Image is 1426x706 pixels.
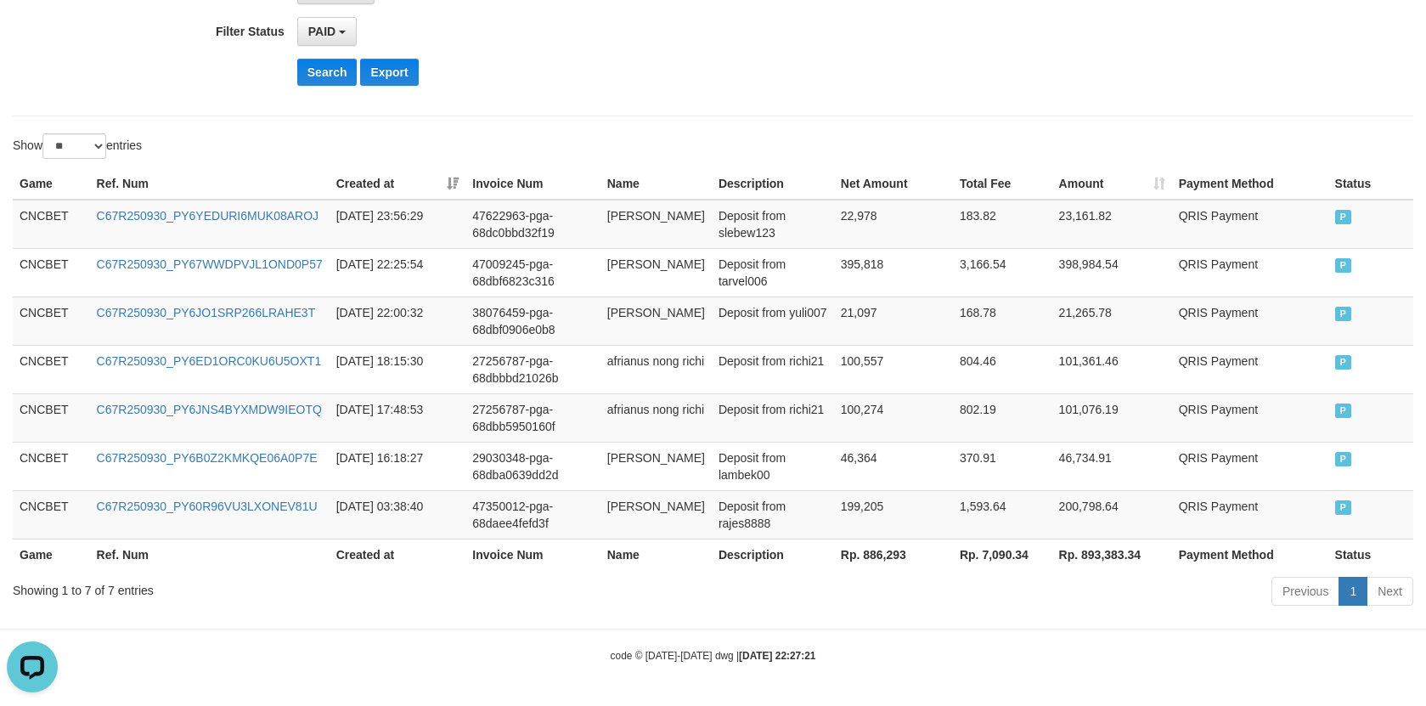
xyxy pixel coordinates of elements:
td: [PERSON_NAME] [600,442,712,490]
button: Open LiveChat chat widget [7,7,58,58]
th: Total Fee [953,168,1052,200]
a: Previous [1271,577,1339,606]
td: 168.78 [953,297,1052,345]
div: Showing 1 to 7 of 7 entries [13,575,582,599]
td: QRIS Payment [1172,490,1328,539]
a: C67R250930_PY6ED1ORC0KU6U5OXT1 [97,354,322,368]
td: QRIS Payment [1172,248,1328,297]
td: QRIS Payment [1172,297,1328,345]
td: [PERSON_NAME] [600,490,712,539]
th: Name [600,168,712,200]
th: Game [13,168,90,200]
td: QRIS Payment [1172,442,1328,490]
td: 21,097 [834,297,953,345]
span: PAID [1335,210,1352,224]
td: 370.91 [953,442,1052,490]
td: 802.19 [953,393,1052,442]
td: Deposit from richi21 [712,393,834,442]
button: Export [360,59,418,86]
small: code © [DATE]-[DATE] dwg | [611,650,816,662]
td: 199,205 [834,490,953,539]
td: [DATE] 23:56:29 [330,200,466,249]
strong: [DATE] 22:27:21 [739,650,815,662]
th: Status [1328,168,1413,200]
span: PAID [308,25,335,38]
a: C67R250930_PY60R96VU3LXONEV81U [97,500,318,513]
td: 46,364 [834,442,953,490]
span: PAID [1335,452,1352,466]
span: PAID [1335,355,1352,370]
td: CNCBET [13,297,90,345]
button: PAID [297,17,357,46]
td: [DATE] 17:48:53 [330,393,466,442]
th: Description [712,539,834,570]
td: 1,593.64 [953,490,1052,539]
a: C67R250930_PY6B0Z2KMKQE06A0P7E [97,451,318,465]
td: 395,818 [834,248,953,297]
th: Created at: activate to sort column ascending [330,168,466,200]
a: C67R250930_PY6JNS4BYXMDW9IEOTQ [97,403,322,416]
th: Invoice Num [465,539,600,570]
td: CNCBET [13,490,90,539]
td: [PERSON_NAME] [600,297,712,345]
td: 47622963-pga-68dc0bbd32f19 [465,200,600,249]
span: PAID [1335,258,1352,273]
td: QRIS Payment [1172,345,1328,393]
a: C67R250930_PY67WWDPVJL1OND0P57 [97,257,323,271]
td: QRIS Payment [1172,200,1328,249]
label: Show entries [13,133,142,159]
td: CNCBET [13,393,90,442]
th: Description [712,168,834,200]
td: 47009245-pga-68dbf6823c316 [465,248,600,297]
th: Payment Method [1172,539,1328,570]
a: Next [1367,577,1413,606]
span: PAID [1335,500,1352,515]
th: Game [13,539,90,570]
a: C67R250930_PY6YEDURI6MUK08AROJ [97,209,318,223]
td: [PERSON_NAME] [600,248,712,297]
td: 46,734.91 [1052,442,1172,490]
td: [DATE] 16:18:27 [330,442,466,490]
span: PAID [1335,404,1352,418]
td: 3,166.54 [953,248,1052,297]
td: QRIS Payment [1172,393,1328,442]
td: 100,557 [834,345,953,393]
th: Rp. 7,090.34 [953,539,1052,570]
td: Deposit from slebew123 [712,200,834,249]
th: Net Amount [834,168,953,200]
th: Created at [330,539,466,570]
th: Amount: activate to sort column ascending [1052,168,1172,200]
td: 804.46 [953,345,1052,393]
td: 29030348-pga-68dba0639dd2d [465,442,600,490]
button: Search [297,59,358,86]
th: Status [1328,539,1413,570]
td: 23,161.82 [1052,200,1172,249]
td: 22,978 [834,200,953,249]
td: [PERSON_NAME] [600,200,712,249]
td: 27256787-pga-68dbb5950160f [465,393,600,442]
th: Invoice Num [465,168,600,200]
th: Rp. 893,383.34 [1052,539,1172,570]
td: 21,265.78 [1052,297,1172,345]
td: afrianus nong richi [600,393,712,442]
td: [DATE] 22:00:32 [330,297,466,345]
td: CNCBET [13,200,90,249]
th: Name [600,539,712,570]
td: 100,274 [834,393,953,442]
td: 47350012-pga-68daee4fefd3f [465,490,600,539]
td: CNCBET [13,248,90,297]
td: 27256787-pga-68dbbbd21026b [465,345,600,393]
td: 38076459-pga-68dbf0906e0b8 [465,297,600,345]
td: 183.82 [953,200,1052,249]
th: Rp. 886,293 [834,539,953,570]
td: 200,798.64 [1052,490,1172,539]
span: PAID [1335,307,1352,321]
th: Ref. Num [90,539,330,570]
a: C67R250930_PY6JO1SRP266LRAHE3T [97,306,316,319]
td: 101,361.46 [1052,345,1172,393]
td: Deposit from rajes8888 [712,490,834,539]
td: 398,984.54 [1052,248,1172,297]
td: [DATE] 18:15:30 [330,345,466,393]
td: afrianus nong richi [600,345,712,393]
td: [DATE] 22:25:54 [330,248,466,297]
